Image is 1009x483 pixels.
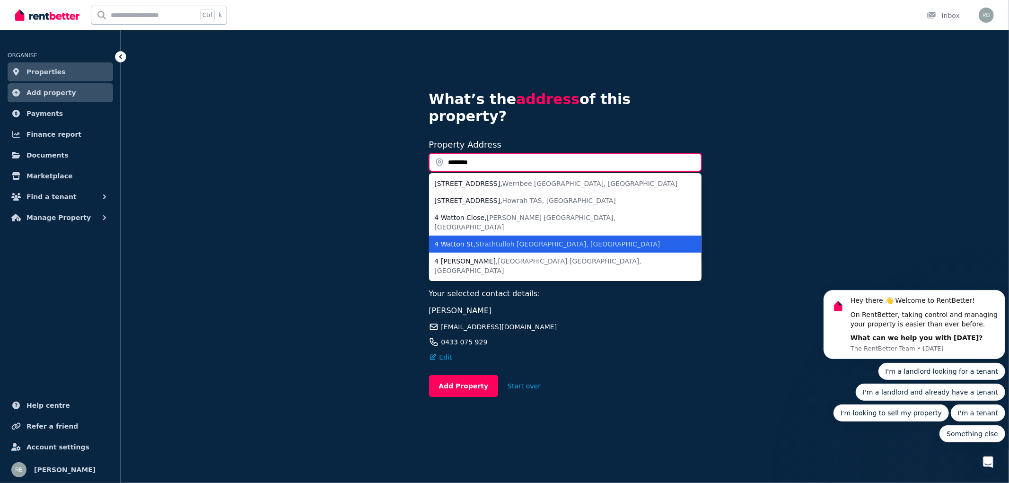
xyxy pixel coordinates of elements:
[435,256,684,275] div: 4 [PERSON_NAME] ,
[439,352,452,362] span: Edit
[8,187,113,206] button: Find a tenant
[8,104,113,123] a: Payments
[8,52,37,59] span: ORGANISE
[435,239,684,249] div: 4 Watton St ,
[8,417,113,436] a: Refer a friend
[8,62,113,81] a: Properties
[435,257,641,274] span: [GEOGRAPHIC_DATA] [GEOGRAPHIC_DATA], [GEOGRAPHIC_DATA]
[441,337,488,347] span: 0433 075 929
[8,208,113,227] button: Manage Property
[8,396,113,415] a: Help centre
[475,240,660,248] span: Strathtulloh [GEOGRAPHIC_DATA], [GEOGRAPHIC_DATA]
[820,195,1009,457] iframe: Intercom notifications message
[26,441,89,453] span: Account settings
[11,462,26,477] img: Ravi Beniwal
[502,197,616,204] span: Howrah TAS, [GEOGRAPHIC_DATA]
[26,170,72,182] span: Marketplace
[26,87,76,98] span: Add property
[26,66,66,78] span: Properties
[977,451,1000,474] iframe: Intercom live chat
[26,129,81,140] span: Finance report
[435,196,684,205] div: [STREET_ADDRESS] ,
[26,108,63,119] span: Payments
[979,8,994,23] img: Ravi Beniwal
[8,125,113,144] a: Finance report
[516,91,579,107] span: address
[26,400,70,411] span: Help centre
[26,421,78,432] span: Refer a friend
[34,464,96,475] span: [PERSON_NAME]
[435,214,616,231] span: [PERSON_NAME] [GEOGRAPHIC_DATA], [GEOGRAPHIC_DATA]
[26,149,69,161] span: Documents
[429,375,499,397] button: Add Property
[26,212,91,223] span: Manage Property
[429,91,702,125] h4: What’s the of this property?
[200,9,215,21] span: Ctrl
[498,376,550,396] button: Start over
[429,288,702,299] p: Your selected contact details:
[435,213,684,232] div: 4 Watton Close ,
[429,140,502,149] label: Property Address
[502,180,678,187] span: Werribee [GEOGRAPHIC_DATA], [GEOGRAPHIC_DATA]
[429,352,452,362] button: Edit
[8,167,113,185] a: Marketplace
[8,83,113,102] a: Add property
[8,146,113,165] a: Documents
[441,322,557,332] span: [EMAIL_ADDRESS][DOMAIN_NAME]
[8,438,113,457] a: Account settings
[429,306,492,315] span: [PERSON_NAME]
[927,11,960,20] div: Inbox
[26,191,77,202] span: Find a tenant
[15,8,79,22] img: RentBetter
[219,11,222,19] span: k
[435,179,684,188] div: [STREET_ADDRESS] ,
